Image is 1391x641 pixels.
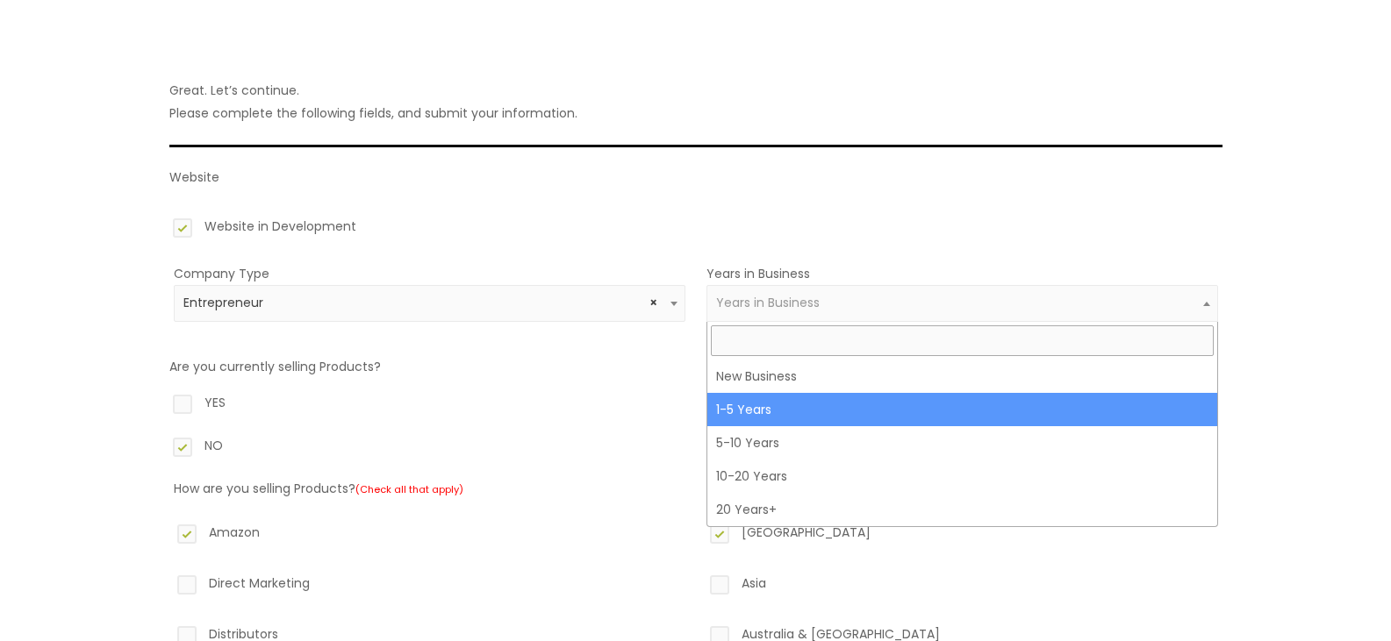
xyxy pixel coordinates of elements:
[169,215,1223,245] label: Website in Development
[174,265,269,282] label: Company Type
[174,521,685,551] label: Amazon
[649,295,657,311] span: Remove all items
[169,434,1223,464] label: NO
[707,360,1217,393] li: New Business
[183,295,675,311] span: Entrepreneur
[716,294,820,311] span: Years in Business
[706,521,1218,551] label: [GEOGRAPHIC_DATA]
[174,480,463,497] label: How are you selling Products?
[169,79,1223,125] p: Great. Let’s continue. Please complete the following fields, and submit your information.
[706,572,1218,602] label: Asia
[355,482,463,496] small: (Check all that apply)
[706,265,810,282] label: Years in Business
[169,358,381,375] label: Are you currently selling Products?
[707,459,1217,493] li: 10-20 Years
[169,168,219,186] label: Website
[174,285,685,322] span: Entrepreneur
[707,426,1217,459] li: 5-10 Years
[169,391,1223,421] label: YES
[174,572,685,602] label: Direct Marketing
[707,393,1217,426] li: 1-5 Years
[707,493,1217,526] li: 20 Years+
